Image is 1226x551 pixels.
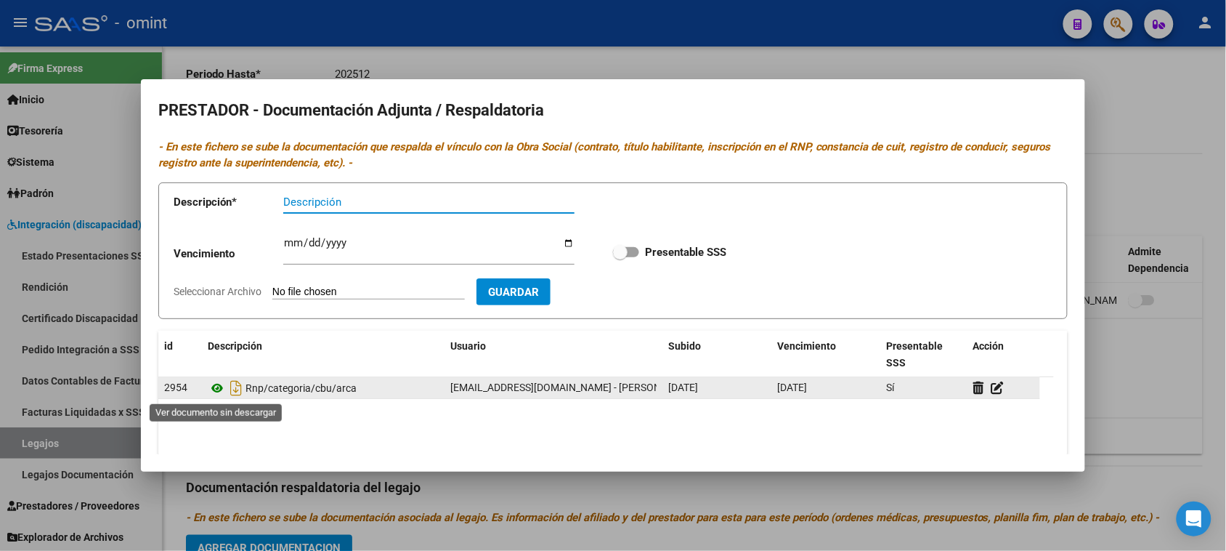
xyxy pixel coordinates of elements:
i: - En este fichero se sube la documentación que respalda el vínculo con la Obra Social (contrato, ... [158,140,1051,170]
span: id [164,340,173,352]
h2: PRESTADOR - Documentación Adjunta / Respaldatoria [158,97,1068,124]
span: Subido [668,340,701,352]
span: Presentable SSS [886,340,943,369]
span: Seleccionar Archivo [174,286,261,297]
span: Sí [886,382,894,393]
span: Acción [973,340,1004,352]
span: Descripción [208,340,262,352]
datatable-header-cell: Vencimiento [771,331,880,379]
span: [EMAIL_ADDRESS][DOMAIN_NAME] - [PERSON_NAME] [450,382,697,393]
span: Rnp/categoria/cbu/arca [245,382,357,394]
span: Vencimiento [777,340,836,352]
p: Descripción [174,194,283,211]
datatable-header-cell: Usuario [444,331,662,379]
datatable-header-cell: Subido [662,331,771,379]
datatable-header-cell: id [158,331,202,379]
datatable-header-cell: Acción [967,331,1040,379]
span: 2954 [164,382,187,393]
button: Guardar [476,278,551,305]
datatable-header-cell: Presentable SSS [880,331,967,379]
i: Descargar documento [227,377,245,400]
span: Guardar [488,286,539,299]
datatable-header-cell: Descripción [202,331,444,379]
div: Open Intercom Messenger [1177,502,1211,536]
strong: Presentable SSS [645,246,726,259]
span: Usuario [450,340,486,352]
span: [DATE] [668,382,698,393]
span: [DATE] [777,382,807,393]
p: Vencimiento [174,246,283,262]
